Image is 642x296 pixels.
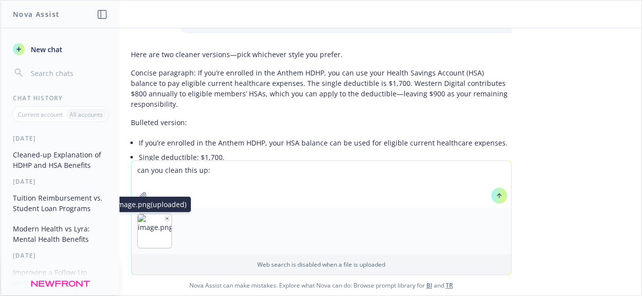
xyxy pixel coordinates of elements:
button: New chat [9,40,112,58]
button: Modern Health vs Lyra: Mental Health Benefits [9,221,112,247]
li: If you’re enrolled in the Anthem HDHP, your HSA balance can be used for eligible current healthca... [139,136,512,150]
p: Web search is disabled when a file is uploaded [137,260,505,269]
p: Concise paragraph: If you’re enrolled in the Anthem HDHP, you can use your Health Savings Account... [131,68,512,109]
p: All accounts [69,110,103,119]
a: BI [426,281,432,290]
input: Search chats [29,66,108,80]
button: Improving a Follow-Up Message [9,264,112,291]
img: image.png [138,214,172,248]
span: Nova Assist can make mistakes. Explore what Nova can do: Browse prompt library for and [4,275,638,296]
a: TR [446,281,453,290]
li: Single deductible: $1,700. [139,150,512,164]
span: New chat [29,44,62,55]
div: [DATE] [1,251,119,260]
p: Current account [18,110,62,119]
h1: Nova Assist [13,9,59,19]
p: Here are two cleaner versions—pick whichever style you prefer. [131,49,512,60]
div: [DATE] [1,134,119,143]
div: [DATE] [1,177,119,186]
p: Bulleted version: [131,117,512,128]
button: Tuition Reimbursement vs. Student Loan Programs [9,190,112,217]
textarea: can you clean this up: [131,161,511,208]
button: Cleaned-up Explanation of HDHP and HSA Benefits [9,147,112,173]
div: Chat History [1,94,119,102]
